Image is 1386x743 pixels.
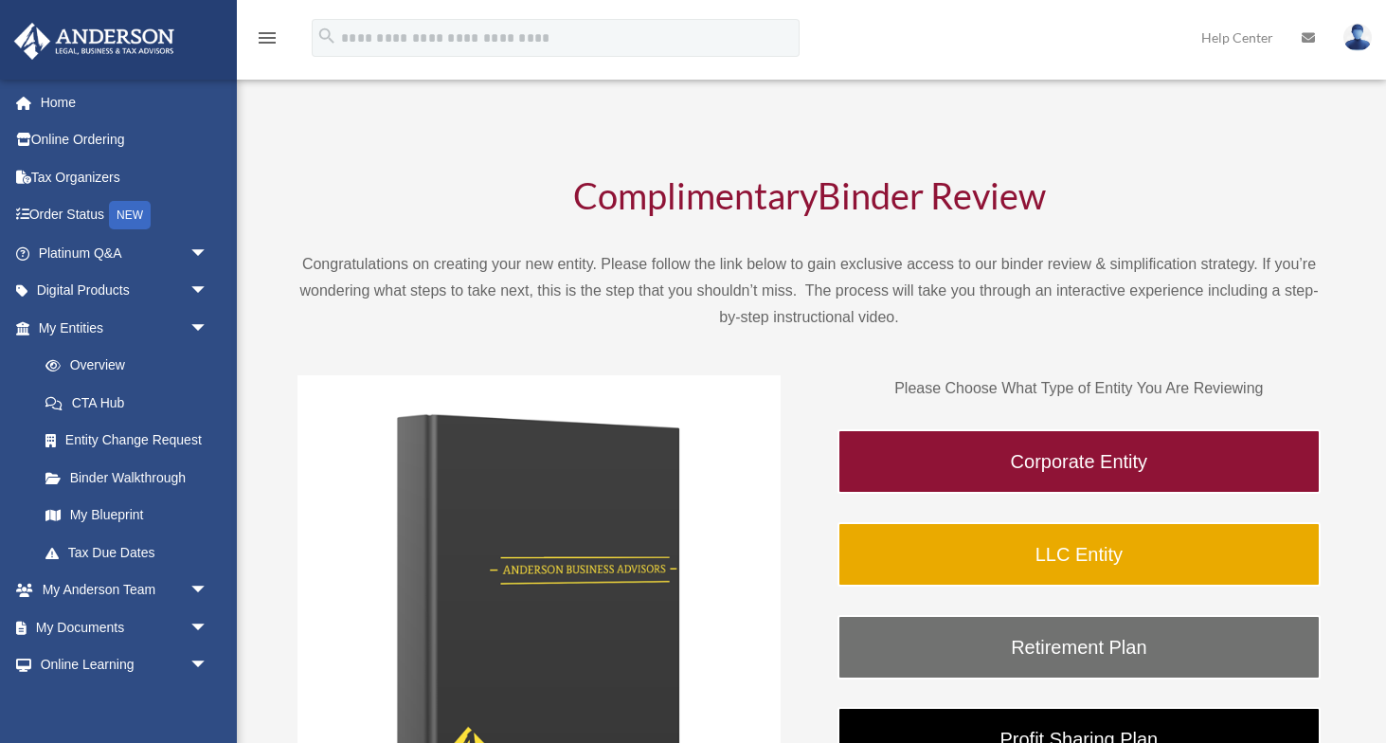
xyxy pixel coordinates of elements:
a: Digital Productsarrow_drop_down [13,272,237,310]
span: arrow_drop_down [189,234,227,273]
a: LLC Entity [837,522,1321,587]
span: arrow_drop_down [189,608,227,647]
p: Please Choose What Type of Entity You Are Reviewing [837,375,1321,402]
a: My Entitiesarrow_drop_down [13,309,237,347]
a: Home [13,83,237,121]
span: arrow_drop_down [189,272,227,311]
a: Tax Organizers [13,158,237,196]
a: Retirement Plan [837,615,1321,680]
a: My Blueprint [27,497,237,535]
i: search [316,26,337,46]
div: NEW [109,201,151,229]
i: menu [256,27,279,49]
a: Platinum Q&Aarrow_drop_down [13,234,237,272]
a: Tax Due Dates [27,534,237,571]
span: Binder Review [818,173,1046,217]
a: Online Ordering [13,121,237,159]
a: Online Learningarrow_drop_down [13,646,237,684]
a: Entity Change Request [27,422,237,460]
a: CTA Hub [27,384,237,422]
a: My Anderson Teamarrow_drop_down [13,571,237,609]
span: arrow_drop_down [189,309,227,348]
p: Congratulations on creating your new entity. Please follow the link below to gain exclusive acces... [297,251,1321,331]
a: menu [256,33,279,49]
a: My Documentsarrow_drop_down [13,608,237,646]
span: arrow_drop_down [189,646,227,685]
a: Corporate Entity [837,429,1321,494]
a: Overview [27,347,237,385]
span: arrow_drop_down [189,571,227,610]
img: User Pic [1343,24,1372,51]
a: Binder Walkthrough [27,459,227,497]
span: Complimentary [573,173,818,217]
a: Order StatusNEW [13,196,237,235]
img: Anderson Advisors Platinum Portal [9,23,180,60]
